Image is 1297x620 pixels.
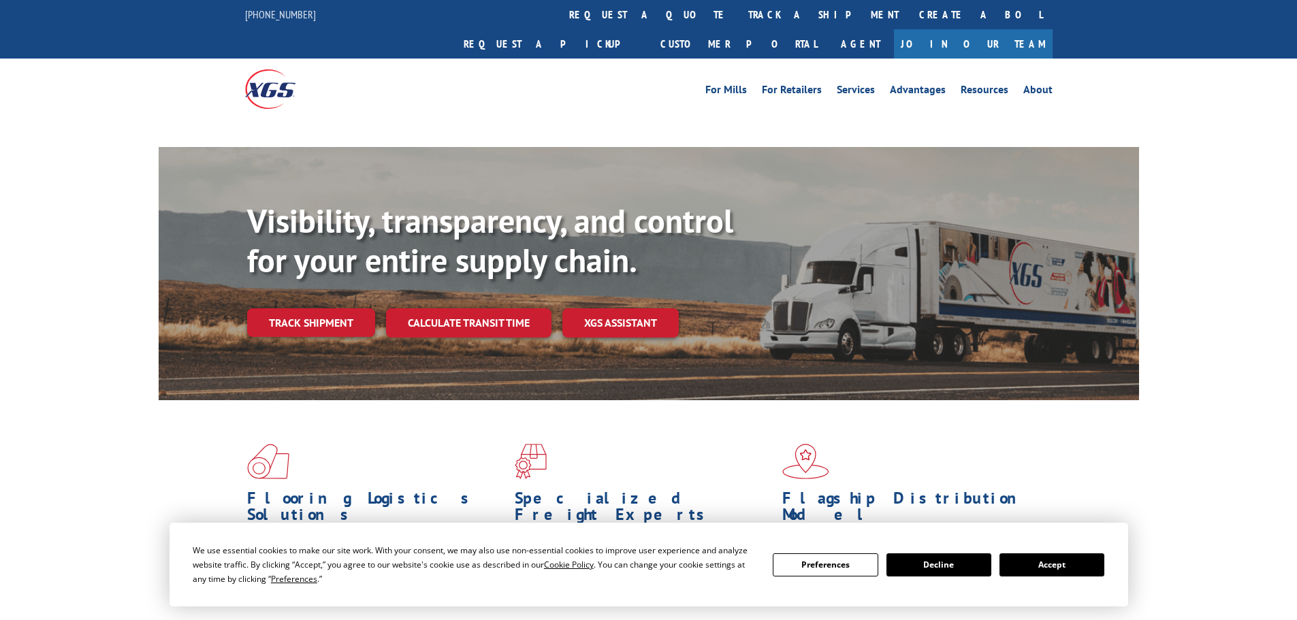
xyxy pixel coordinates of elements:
[999,553,1104,576] button: Accept
[193,543,756,586] div: We use essential cookies to make our site work. With your consent, we may also use non-essential ...
[886,553,991,576] button: Decline
[837,84,875,99] a: Services
[170,523,1128,606] div: Cookie Consent Prompt
[961,84,1008,99] a: Resources
[782,444,829,479] img: xgs-icon-flagship-distribution-model-red
[773,553,878,576] button: Preferences
[890,84,946,99] a: Advantages
[705,84,747,99] a: For Mills
[453,29,650,59] a: Request a pickup
[271,573,317,585] span: Preferences
[894,29,1053,59] a: Join Our Team
[515,444,547,479] img: xgs-icon-focused-on-flooring-red
[247,490,505,529] h1: Flooring Logistics Solutions
[782,490,1040,529] h1: Flagship Distribution Model
[762,84,822,99] a: For Retailers
[1023,84,1053,99] a: About
[650,29,827,59] a: Customer Portal
[247,444,289,479] img: xgs-icon-total-supply-chain-intelligence-red
[544,559,594,570] span: Cookie Policy
[247,199,733,281] b: Visibility, transparency, and control for your entire supply chain.
[245,7,316,21] a: [PHONE_NUMBER]
[247,308,375,337] a: Track shipment
[515,490,772,529] h1: Specialized Freight Experts
[827,29,894,59] a: Agent
[562,308,679,338] a: XGS ASSISTANT
[386,308,551,338] a: Calculate transit time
